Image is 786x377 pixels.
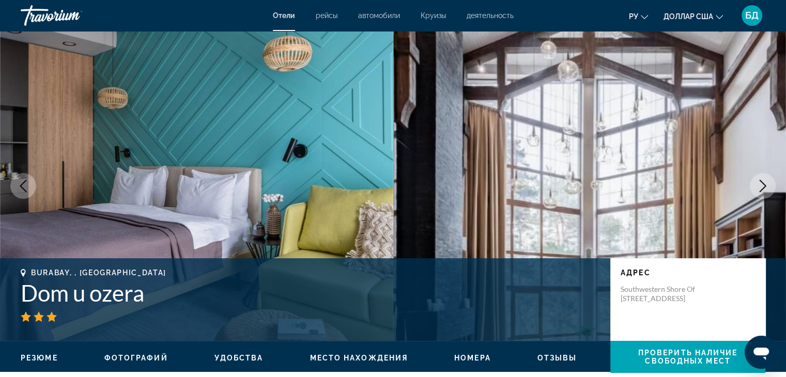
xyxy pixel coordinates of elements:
span: Место нахождения [310,354,408,362]
a: Травориум [21,2,124,29]
span: Burabay, , [GEOGRAPHIC_DATA] [31,269,166,277]
a: деятельность [467,11,514,20]
a: Отели [273,11,295,20]
button: Фотографий [104,353,168,363]
button: Удобства [214,353,264,363]
button: Next image [750,173,776,199]
span: Удобства [214,354,264,362]
span: Проверить наличие свободных мест [638,349,738,365]
a: Круизы [421,11,446,20]
button: Изменить язык [629,9,648,24]
p: Southwestern Shore Of [STREET_ADDRESS] [621,285,703,303]
button: Изменить валюту [664,9,723,24]
button: Previous image [10,173,36,199]
span: Резюме [21,354,58,362]
button: Меню пользователя [738,5,765,26]
span: Фотографий [104,354,168,362]
button: Отзывы [537,353,577,363]
h1: Dom u ozera [21,279,600,306]
button: Место нахождения [310,353,408,363]
a: рейсы [316,11,337,20]
span: Номера [454,354,491,362]
font: ру [629,12,638,21]
font: БД [745,10,759,21]
button: Проверить наличие свободных мест [610,341,765,373]
a: автомобили [358,11,400,20]
iframe: Кнопка запуска окна обмена сообщениями [745,336,778,369]
span: Отзывы [537,354,577,362]
button: Номера [454,353,491,363]
button: Резюме [21,353,58,363]
font: доллар США [664,12,713,21]
p: адрес [621,269,755,277]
